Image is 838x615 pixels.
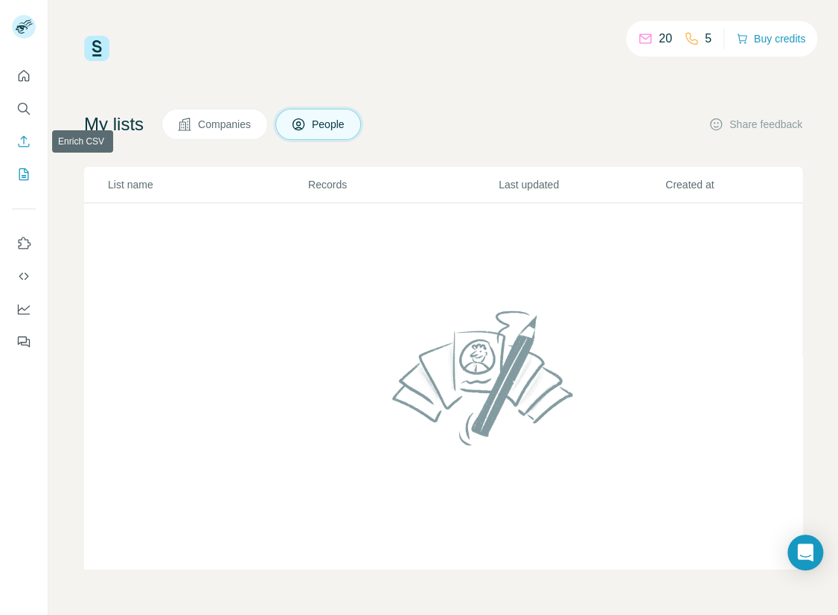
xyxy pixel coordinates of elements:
button: Quick start [12,63,36,89]
img: Surfe Logo [84,36,109,61]
button: Dashboard [12,296,36,322]
button: Buy credits [736,28,805,49]
p: Last updated [499,177,664,192]
span: Companies [198,117,252,132]
button: Share feedback [709,117,802,132]
p: Records [308,177,497,192]
div: Open Intercom Messenger [787,535,823,570]
p: 20 [659,30,672,48]
button: Search [12,95,36,122]
button: Use Surfe on LinkedIn [12,230,36,257]
button: Use Surfe API [12,263,36,290]
p: List name [108,177,307,192]
p: 5 [705,30,711,48]
button: Feedback [12,328,36,355]
button: Enrich CSV [12,128,36,155]
button: My lists [12,161,36,188]
span: People [312,117,346,132]
h4: My lists [84,112,144,136]
p: Created at [665,177,831,192]
img: No lists found [386,298,589,457]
